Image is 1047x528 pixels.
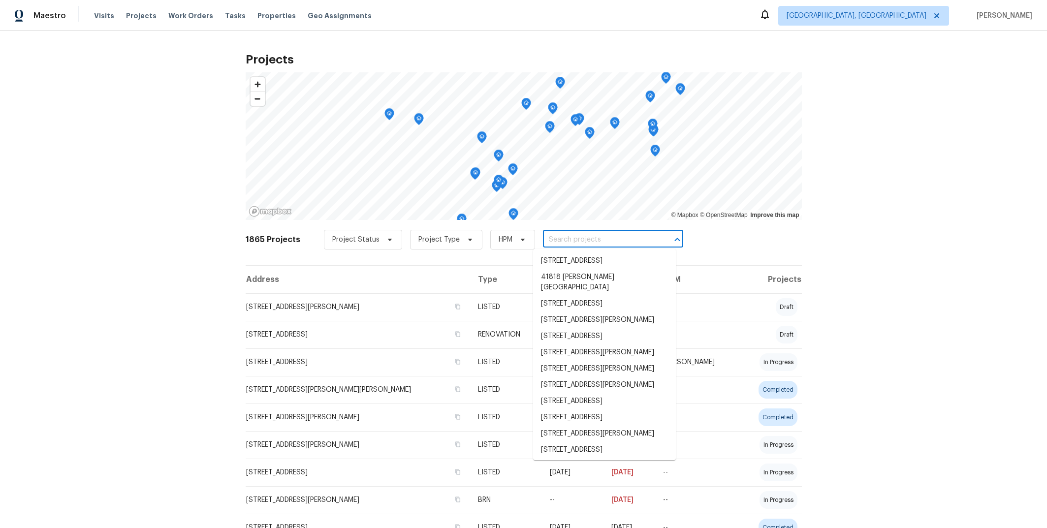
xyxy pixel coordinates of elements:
[246,266,470,293] th: Address
[453,440,462,449] button: Copy Address
[126,11,157,21] span: Projects
[453,412,462,421] button: Copy Address
[533,269,676,296] li: 41818 [PERSON_NAME][GEOGRAPHIC_DATA]
[648,119,658,134] div: Map marker
[533,409,676,426] li: [STREET_ADDRESS]
[759,381,797,399] div: completed
[543,232,656,248] input: Search projects
[760,491,797,509] div: in progress
[308,11,372,21] span: Geo Assignments
[471,167,480,183] div: Map marker
[671,212,698,218] a: Mapbox
[470,348,542,376] td: LISTED
[508,208,518,223] div: Map marker
[650,145,660,160] div: Map marker
[655,404,738,431] td: --
[610,117,620,132] div: Map marker
[603,486,655,514] td: [DATE]
[251,92,265,106] button: Zoom out
[492,180,502,195] div: Map marker
[249,206,292,217] a: Mapbox homepage
[246,404,470,431] td: [STREET_ADDRESS][PERSON_NAME]
[700,212,748,218] a: OpenStreetMap
[533,393,676,409] li: [STREET_ADDRESS]
[332,235,380,245] span: Project Status
[776,326,797,343] div: draft
[453,302,462,311] button: Copy Address
[555,77,565,92] div: Map marker
[533,361,676,377] li: [STREET_ADDRESS][PERSON_NAME]
[760,436,797,454] div: in progress
[246,55,802,64] h2: Projects
[33,11,66,21] span: Maestro
[533,296,676,312] li: [STREET_ADDRESS]
[499,235,512,245] span: HPM
[246,72,802,220] canvas: Map
[246,486,470,514] td: [STREET_ADDRESS][PERSON_NAME]
[973,11,1032,21] span: [PERSON_NAME]
[470,459,542,486] td: LISTED
[776,298,797,316] div: draft
[760,464,797,481] div: in progress
[477,131,487,147] div: Map marker
[655,376,738,404] td: --
[759,408,797,426] div: completed
[521,98,531,113] div: Map marker
[470,321,542,348] td: RENOVATION
[453,495,462,504] button: Copy Address
[453,357,462,366] button: Copy Address
[533,377,676,393] li: [STREET_ADDRESS][PERSON_NAME]
[246,459,470,486] td: [STREET_ADDRESS]
[533,253,676,269] li: [STREET_ADDRESS]
[470,293,542,321] td: LISTED
[533,328,676,344] li: [STREET_ADDRESS]
[498,177,508,192] div: Map marker
[257,11,296,21] span: Properties
[457,214,467,229] div: Map marker
[533,344,676,361] li: [STREET_ADDRESS][PERSON_NAME]
[384,108,394,124] div: Map marker
[453,467,462,476] button: Copy Address
[246,348,470,376] td: [STREET_ADDRESS]
[787,11,926,21] span: [GEOGRAPHIC_DATA], [GEOGRAPHIC_DATA]
[470,431,542,459] td: LISTED
[655,459,738,486] td: --
[494,175,504,190] div: Map marker
[470,168,480,183] div: Map marker
[470,486,542,514] td: BRN
[655,321,738,348] td: --
[251,77,265,92] span: Zoom in
[655,486,738,514] td: --
[542,459,604,486] td: [DATE]
[246,376,470,404] td: [STREET_ADDRESS][PERSON_NAME][PERSON_NAME]
[246,235,300,245] h2: 1865 Projects
[494,150,504,165] div: Map marker
[545,121,555,136] div: Map marker
[414,113,424,128] div: Map marker
[571,114,580,129] div: Map marker
[661,72,671,87] div: Map marker
[655,293,738,321] td: --
[655,266,738,293] th: HPM
[453,385,462,394] button: Copy Address
[470,266,542,293] th: Type
[675,83,685,98] div: Map marker
[655,431,738,459] td: --
[670,233,684,247] button: Close
[533,442,676,458] li: [STREET_ADDRESS]
[225,12,246,19] span: Tasks
[94,11,114,21] span: Visits
[533,458,676,474] li: [STREET_ADDRESS]
[645,91,655,106] div: Map marker
[246,321,470,348] td: [STREET_ADDRESS]
[470,404,542,431] td: LISTED
[246,293,470,321] td: [STREET_ADDRESS][PERSON_NAME]
[508,163,518,179] div: Map marker
[418,235,460,245] span: Project Type
[750,212,799,218] a: Improve this map
[648,124,658,140] div: Map marker
[548,102,558,118] div: Map marker
[453,330,462,339] button: Copy Address
[542,486,604,514] td: --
